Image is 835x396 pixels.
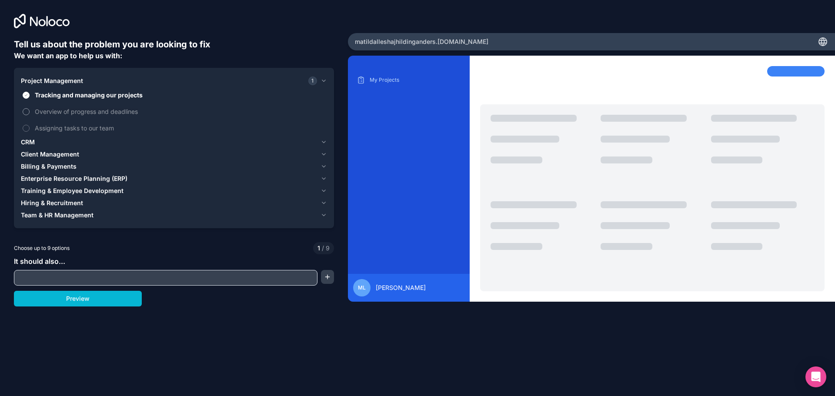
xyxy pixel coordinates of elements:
span: Client Management [21,150,79,159]
h6: Tell us about the problem you are looking to fix [14,38,334,50]
button: Hiring & Recruitment [21,197,327,209]
button: Preview [14,291,142,306]
span: matildalleshajhildinganders .[DOMAIN_NAME] [355,37,488,46]
button: Team & HR Management [21,209,327,221]
span: ML [358,284,366,291]
span: Hiring & Recruitment [21,199,83,207]
span: Project Management [21,77,83,85]
button: CRM [21,136,327,148]
div: Open Intercom Messenger [805,366,826,387]
span: CRM [21,138,35,146]
span: Billing & Payments [21,162,77,171]
span: 1 [317,244,320,253]
span: Training & Employee Development [21,186,124,195]
span: We want an app to help us with: [14,51,122,60]
p: My Projects [370,77,461,83]
span: Team & HR Management [21,211,94,220]
span: [PERSON_NAME] [376,283,426,292]
span: Assigning tasks to our team [35,123,325,133]
span: It should also... [14,257,65,266]
button: Assigning tasks to our team [23,125,30,132]
button: Enterprise Resource Planning (ERP) [21,173,327,185]
span: Choose up to 9 options [14,244,70,252]
span: / [322,244,324,252]
span: 1 [308,77,317,85]
button: Billing & Payments [21,160,327,173]
div: scrollable content [355,73,463,267]
button: Tracking and managing our projects [23,92,30,99]
button: Training & Employee Development [21,185,327,197]
span: Enterprise Resource Planning (ERP) [21,174,127,183]
span: Tracking and managing our projects [35,90,325,100]
span: Overview of progress and deadlines [35,107,325,116]
button: Overview of progress and deadlines [23,108,30,115]
button: Project Management1 [21,75,327,87]
div: Project Management1 [21,87,327,136]
button: Client Management [21,148,327,160]
span: 9 [320,244,330,253]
